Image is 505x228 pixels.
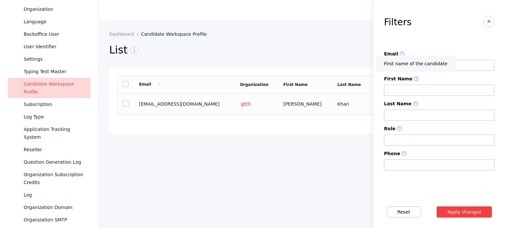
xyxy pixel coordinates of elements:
[437,206,492,218] button: Apply changes
[337,101,365,107] section: Khan
[8,40,90,53] a: User Identifier
[240,82,269,87] a: Organization
[387,206,421,218] button: Reset
[384,101,494,107] label: Last Name
[24,158,85,166] div: Question Generation Log
[24,55,85,63] div: Settings
[141,31,212,37] a: Candidate Workspace Profile
[24,43,85,51] div: User Identifier
[24,30,85,38] div: Backoffice User
[283,82,308,87] a: First Name
[24,80,85,96] div: Candidate Workspace Profile
[24,191,85,199] div: Log
[139,82,162,87] a: Email
[8,189,90,201] a: Log
[24,146,85,154] div: Reseller
[8,98,90,111] a: Subscription
[24,125,85,141] div: Application Tracking System
[8,168,90,189] a: Organization Subscription Credits
[24,5,85,13] div: Organization
[384,126,494,132] label: Role
[8,214,90,226] a: Organization SMTP
[109,31,141,37] a: Dashboard
[8,123,90,143] a: Application Tracking System
[8,143,90,156] a: Reseller
[8,111,90,123] a: Log Type
[24,100,85,108] div: Subscription
[8,28,90,40] a: Backoffice User
[24,203,85,211] div: Organization Domain
[283,101,327,107] section: [PERSON_NAME]
[109,43,384,57] h2: List
[384,151,494,157] label: Phone
[24,171,85,186] div: Organization Subscription Credits
[24,113,85,121] div: Log Type
[8,3,90,15] a: Organization
[130,47,139,54] span: 1
[8,156,90,168] a: Question Generation Log
[384,17,412,28] h3: Filters
[240,101,252,107] a: gttit
[24,68,85,75] div: Typing Test Master
[8,53,90,65] a: Settings
[384,76,494,82] label: First Name
[8,15,90,28] a: Language
[337,82,361,87] a: Last Name
[384,51,494,57] label: Email
[8,78,90,98] a: Candidate Workspace Profile
[8,201,90,214] a: Organization Domain
[24,216,85,224] div: Organization SMTP
[8,65,90,78] a: Typing Test Master
[24,18,85,26] div: Language
[139,101,229,107] section: [EMAIL_ADDRESS][DOMAIN_NAME]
